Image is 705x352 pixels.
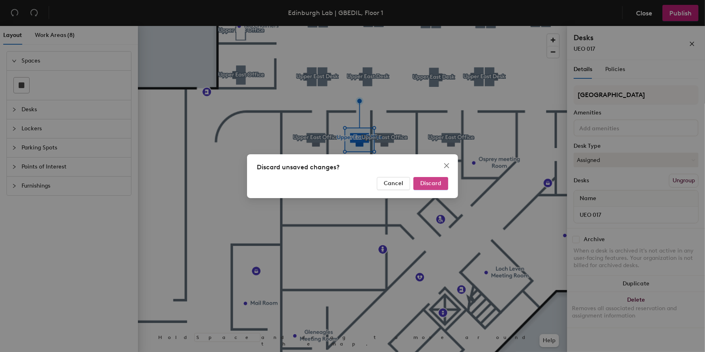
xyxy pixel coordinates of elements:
[257,162,448,172] div: Discard unsaved changes?
[384,180,403,187] span: Cancel
[377,177,410,190] button: Cancel
[420,180,441,187] span: Discard
[440,159,453,172] button: Close
[413,177,448,190] button: Discard
[443,162,450,169] span: close
[440,162,453,169] span: Close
